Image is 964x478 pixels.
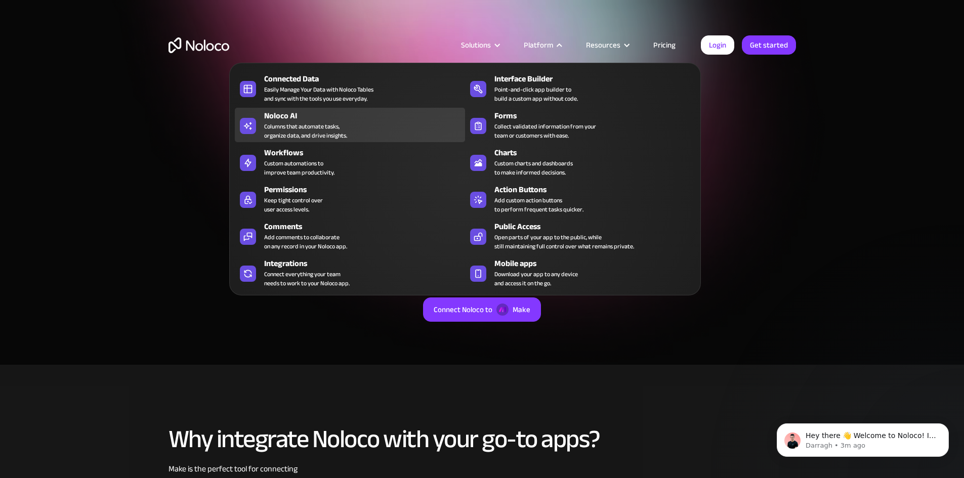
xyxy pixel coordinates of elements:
a: Connect Noloco toMake [423,297,541,322]
div: Add custom action buttons to perform frequent tasks quicker. [494,196,583,214]
div: Solutions [448,38,511,52]
a: FormsCollect validated information from yourteam or customers with ease. [465,108,695,142]
div: Platform [524,38,553,52]
div: Action Buttons [494,184,700,196]
div: Columns that automate tasks, organize data, and drive insights. [264,122,347,140]
a: Public AccessOpen parts of your app to the public, whilestill maintaining full control over what ... [465,219,695,253]
div: Connected Data [264,73,470,85]
div: Noloco AI [264,110,470,122]
a: IntegrationsConnect everything your teamneeds to work to your Noloco app. [235,255,465,290]
div: Add comments to collaborate on any record in your Noloco app. [264,233,347,251]
a: Noloco AIColumns that automate tasks,organize data, and drive insights. [235,108,465,142]
div: Integrations [264,257,470,270]
div: Solutions [461,38,491,52]
div: Easily Manage Your Data with Noloco Tables and sync with the tools you use everyday. [264,85,373,103]
a: Mobile appsDownload your app to any deviceand access it on the go. [465,255,695,290]
a: Get started [742,35,796,55]
div: Collect validated information from your team or customers with ease. [494,122,596,140]
div: Permissions [264,184,470,196]
span: Download your app to any device and access it on the go. [494,270,578,288]
nav: Platform [229,49,701,295]
a: PermissionsKeep tight control overuser access levels. [235,182,465,216]
div: Resources [573,38,641,52]
div: Workflows [264,147,470,159]
a: Connected DataEasily Manage Your Data with Noloco Tablesand sync with the tools you use everyday. [235,71,465,105]
a: Pricing [641,38,688,52]
a: WorkflowsCustom automations toimprove team productivity. [235,145,465,179]
div: Interface Builder [494,73,700,85]
div: Custom automations to improve team productivity. [264,159,334,177]
a: home [169,37,229,53]
div: Connect Noloco to [434,303,492,316]
a: Login [701,35,734,55]
div: Connect everything your team needs to work to your Noloco app. [264,270,350,288]
div: Resources [586,38,620,52]
div: Open parts of your app to the public, while still maintaining full control over what remains priv... [494,233,634,251]
a: Action ButtonsAdd custom action buttonsto perform frequent tasks quicker. [465,182,695,216]
div: Point-and-click app builder to build a custom app without code. [494,85,578,103]
div: Custom charts and dashboards to make informed decisions. [494,159,573,177]
h2: Why integrate Noloco with your go-to apps? [169,425,796,453]
div: Forms [494,110,700,122]
div: Comments [264,221,470,233]
a: Interface BuilderPoint-and-click app builder tobuild a custom app without code. [465,71,695,105]
a: CommentsAdd comments to collaborateon any record in your Noloco app. [235,219,465,253]
div: Make [513,303,530,316]
div: Public Access [494,221,700,233]
a: ChartsCustom charts and dashboardsto make informed decisions. [465,145,695,179]
h2: Integrate Noloco with via Make [169,171,796,232]
div: Platform [511,38,573,52]
div: Keep tight control over user access levels. [264,196,323,214]
h1: Noloco & Make Integrations [169,153,796,161]
div: Charts [494,147,700,159]
iframe: Intercom notifications message [762,402,964,473]
div: Mobile apps [494,257,700,270]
